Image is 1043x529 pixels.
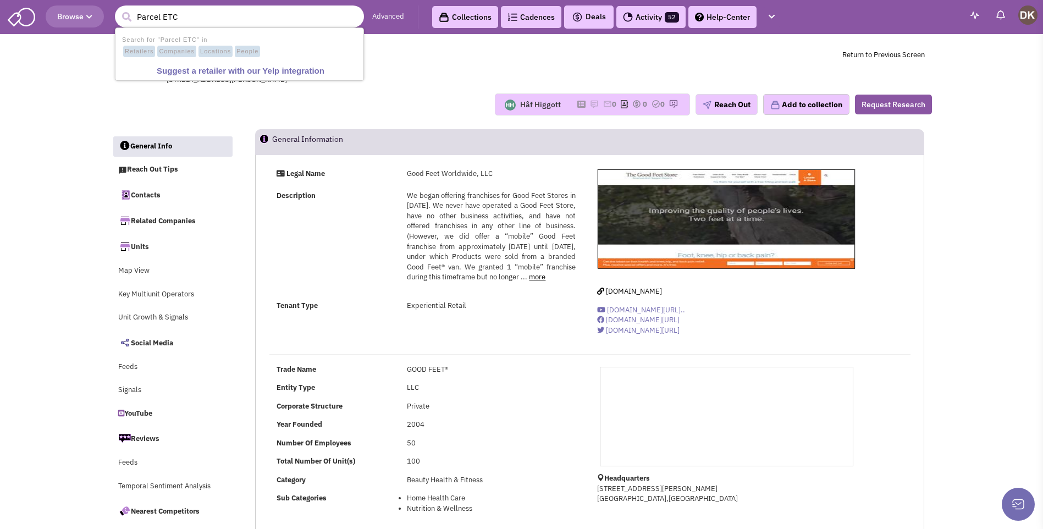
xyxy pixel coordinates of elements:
[400,438,582,449] div: 50
[439,12,449,23] img: icon-collection-lavender-black.svg
[407,504,575,514] li: Nutrition & Wellness
[612,100,616,109] span: 0
[277,383,315,392] b: Entity Type
[407,493,575,504] li: Home Health Care
[770,100,780,110] img: icon-collection-lavender.png
[286,169,325,178] strong: Legal Name
[606,326,680,335] span: [DOMAIN_NAME][URL]
[400,365,582,375] div: GOOD FEET®
[277,493,327,503] b: Sub Categories
[529,272,545,282] a: more
[157,66,324,75] b: Suggest a retailer with our Yelp integration
[400,420,582,430] div: 2004
[597,315,680,324] a: [DOMAIN_NAME][URL]
[277,301,318,310] strong: Tenant Type
[606,315,680,324] span: [DOMAIN_NAME][URL]
[569,10,609,24] button: Deals
[277,401,343,411] b: Corporate Structure
[520,99,561,110] div: Hâf Higgott
[643,100,647,109] span: 0
[597,305,685,315] a: [DOMAIN_NAME][URL]..
[113,404,233,425] a: YouTube
[607,305,685,315] span: [DOMAIN_NAME][URL]..
[407,191,575,282] span: We began offering franchises for Good Feet Stores in [DATE]. We never have operated a Good Feet S...
[8,5,35,26] img: SmartAdmin
[572,12,606,21] span: Deals
[117,33,362,58] li: Search for "Parcel ETC" in
[590,100,599,108] img: icon-note.png
[113,453,233,473] a: Feeds
[432,6,498,28] a: Collections
[603,100,612,108] img: icon-email-active-16.png
[660,100,665,109] span: 0
[277,191,316,200] strong: Description
[277,438,351,448] b: Number Of Employees
[695,13,704,21] img: help.png
[696,94,758,115] button: Reach Out
[46,5,104,27] button: Browse
[400,169,582,179] div: Good Feet Worldwide, LLC
[277,456,355,466] b: Total Number Of Unit(s)
[598,169,855,269] img: Good Feet Worldwide, LLC
[272,130,343,154] h2: General Information
[400,401,582,412] div: Private
[113,209,233,232] a: Related Companies
[113,380,233,401] a: Signals
[703,101,711,109] img: plane.png
[616,6,686,28] a: Activity52
[400,383,582,393] div: LLC
[115,5,364,27] input: Search
[113,499,233,522] a: Nearest Competitors
[400,301,582,311] div: Experiential Retail
[277,475,306,484] b: Category
[572,10,583,24] img: icon-deals.svg
[400,456,582,467] div: 100
[632,100,641,108] img: icon-dealamount.png
[501,6,561,28] a: Cadences
[57,12,92,21] span: Browse
[597,286,662,296] a: [DOMAIN_NAME]
[235,46,260,58] span: People
[113,261,233,282] a: Map View
[277,365,316,374] b: Trade Name
[157,46,196,58] span: Companies
[113,235,233,258] a: Units
[606,286,662,296] span: [DOMAIN_NAME]
[400,475,582,486] div: Beauty Health & Fitness
[113,284,233,305] a: Key Multiunit Operators
[113,136,233,157] a: General Info
[623,12,633,22] img: Activity.png
[198,46,233,58] span: Locations
[665,12,679,23] span: 52
[113,307,233,328] a: Unit Growth & Signals
[277,420,322,429] b: Year Founded
[688,6,757,28] a: Help-Center
[604,473,650,483] b: Headquarters
[113,476,233,497] a: Temporal Sentiment Analysis
[113,357,233,378] a: Feeds
[113,183,233,206] a: Contacts
[123,46,155,58] span: Retailers
[113,159,233,180] a: Reach Out Tips
[597,484,856,504] p: [STREET_ADDRESS][PERSON_NAME] [GEOGRAPHIC_DATA],[GEOGRAPHIC_DATA]
[652,100,660,108] img: TaskCount.png
[113,427,233,450] a: Reviews
[597,326,680,335] a: [DOMAIN_NAME][URL]
[1018,5,1038,25] img: Donnie Keller
[855,95,932,114] button: Request Research
[119,64,362,79] a: Suggest a retailer with our Yelp integration
[113,331,233,354] a: Social Media
[669,100,678,108] img: research-icon.png
[763,94,849,115] button: Add to collection
[507,13,517,21] img: Cadences_logo.png
[842,50,925,59] a: Return to Previous Screen
[372,12,404,22] a: Advanced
